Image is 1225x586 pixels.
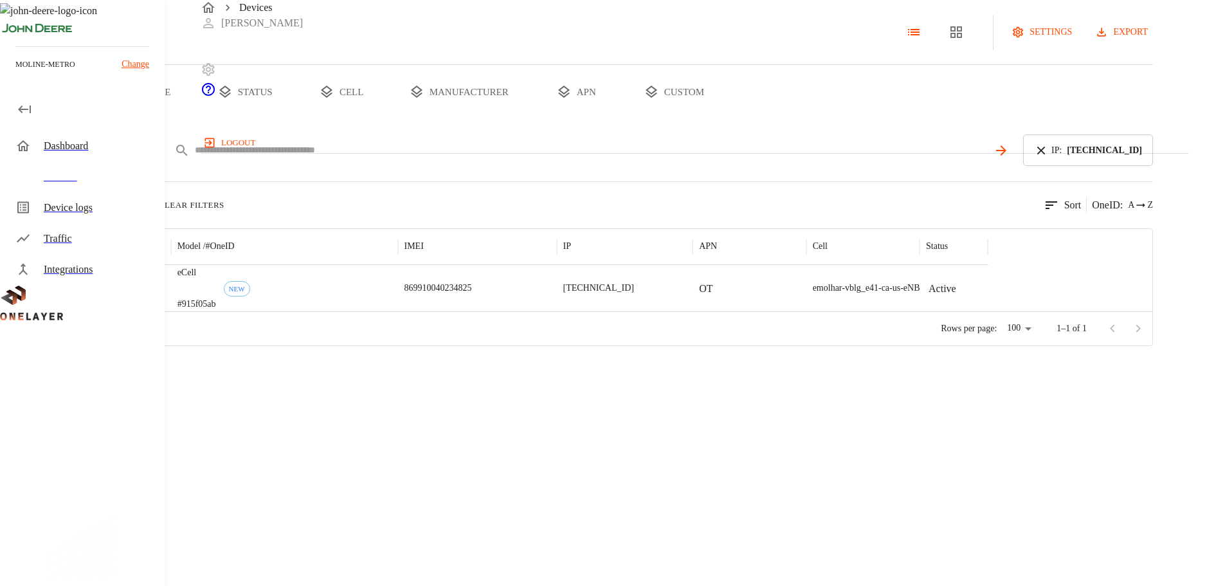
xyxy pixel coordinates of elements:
p: Rows per page: [941,322,997,335]
p: 1–1 of 1 [1057,322,1087,335]
span: emolhar-vblg_e41-ca-us-eNB432538 [813,283,947,293]
p: Active [929,281,956,297]
p: Sort [1064,197,1082,213]
div: 100 [1002,319,1036,338]
span: # OneID [206,241,235,251]
p: IP [563,240,571,253]
span: A [1128,199,1134,212]
p: Model / [177,240,235,253]
p: Cell [813,240,828,253]
p: #915f05ab [177,298,216,311]
span: NEW [224,285,250,293]
p: APN [699,240,717,253]
p: [PERSON_NAME] [221,15,303,31]
button: Clear Filters [139,197,229,213]
div: First seen: 08/28/2025 01:44:25 AM [224,281,250,297]
p: OT [699,281,712,297]
p: [TECHNICAL_ID] [563,282,634,295]
a: logout [201,133,1189,153]
a: onelayer-support [201,88,216,99]
span: Z [1147,199,1153,212]
div: emolhar-vblg_e41-ca-us-eNB432538 #EB211210933::NOKIA::FW2QQD [813,282,1080,295]
span: Support Portal [201,88,216,99]
p: OneID : [1092,197,1123,213]
button: logout [201,133,260,153]
p: Status [926,240,948,253]
p: IMEI [404,240,424,253]
p: eCell [177,266,216,279]
p: 869910040234825 [404,282,472,295]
